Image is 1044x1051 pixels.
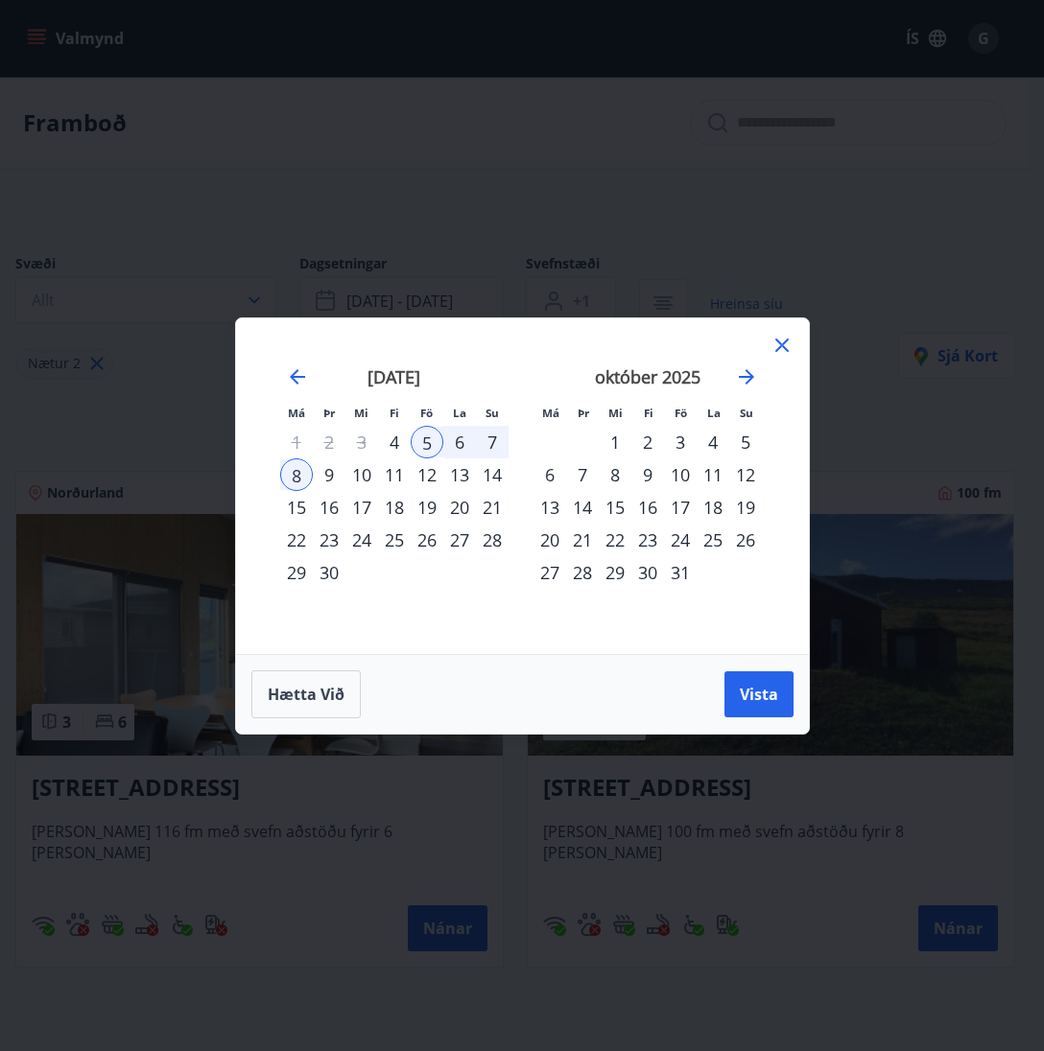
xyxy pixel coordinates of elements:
[313,491,345,524] div: 16
[313,491,345,524] td: Choose þriðjudagur, 16. september 2025 as your check-in date. It’s available.
[354,406,368,420] small: Mi
[280,426,313,458] td: Not available. mánudagur, 1. september 2025
[697,458,729,491] td: Choose laugardagur, 11. október 2025 as your check-in date. It’s available.
[599,524,631,556] td: Choose miðvikudagur, 22. október 2025 as your check-in date. It’s available.
[268,684,344,705] span: Hætta við
[631,524,664,556] td: Choose fimmtudagur, 23. október 2025 as your check-in date. It’s available.
[476,426,509,458] td: Selected. sunnudagur, 7. september 2025
[664,524,697,556] div: 24
[280,491,313,524] div: 15
[729,524,762,556] div: 26
[443,426,476,458] td: Selected. laugardagur, 6. september 2025
[476,426,509,458] div: 7
[390,406,399,420] small: Fi
[664,556,697,589] div: 31
[599,458,631,491] div: 8
[595,365,700,388] strong: október 2025
[486,406,499,420] small: Su
[729,524,762,556] td: Choose sunnudagur, 26. október 2025 as your check-in date. It’s available.
[378,491,411,524] td: Choose fimmtudagur, 18. september 2025 as your check-in date. It’s available.
[280,491,313,524] td: Choose mánudagur, 15. september 2025 as your check-in date. It’s available.
[566,556,599,589] td: Choose þriðjudagur, 28. október 2025 as your check-in date. It’s available.
[534,556,566,589] td: Choose mánudagur, 27. október 2025 as your check-in date. It’s available.
[443,524,476,556] div: 27
[664,524,697,556] td: Choose föstudagur, 24. október 2025 as your check-in date. It’s available.
[345,524,378,556] td: Choose miðvikudagur, 24. september 2025 as your check-in date. It’s available.
[280,458,313,491] td: Selected as end date. mánudagur, 8. september 2025
[443,524,476,556] td: Choose laugardagur, 27. september 2025 as your check-in date. It’s available.
[729,491,762,524] div: 19
[631,458,664,491] td: Choose fimmtudagur, 9. október 2025 as your check-in date. It’s available.
[280,556,313,589] div: 29
[313,556,345,589] td: Choose þriðjudagur, 30. september 2025 as your check-in date. It’s available.
[675,406,687,420] small: Fö
[697,426,729,458] td: Choose laugardagur, 4. október 2025 as your check-in date. It’s available.
[697,458,729,491] div: 11
[323,406,335,420] small: Þr
[697,524,729,556] td: Choose laugardagur, 25. október 2025 as your check-in date. It’s available.
[631,491,664,524] td: Choose fimmtudagur, 16. október 2025 as your check-in date. It’s available.
[697,524,729,556] div: 25
[566,458,599,491] div: 7
[740,406,753,420] small: Su
[599,491,631,524] div: 15
[368,365,420,388] strong: [DATE]
[345,426,378,458] td: Not available. miðvikudagur, 3. september 2025
[631,426,664,458] td: Choose fimmtudagur, 2. október 2025 as your check-in date. It’s available.
[664,426,697,458] td: Choose föstudagur, 3. október 2025 as your check-in date. It’s available.
[476,491,509,524] div: 21
[566,491,599,524] td: Choose þriðjudagur, 14. október 2025 as your check-in date. It’s available.
[280,556,313,589] td: Choose mánudagur, 29. september 2025 as your check-in date. It’s available.
[735,365,758,388] div: Move forward to switch to the next month.
[664,458,697,491] td: Choose föstudagur, 10. október 2025 as your check-in date. It’s available.
[534,524,566,556] div: 20
[599,524,631,556] div: 22
[578,406,589,420] small: Þr
[729,458,762,491] div: 12
[664,556,697,589] td: Choose föstudagur, 31. október 2025 as your check-in date. It’s available.
[631,524,664,556] div: 23
[534,556,566,589] div: 27
[476,524,509,556] div: 28
[443,426,476,458] div: 6
[566,556,599,589] div: 28
[411,491,443,524] div: 19
[729,491,762,524] td: Choose sunnudagur, 19. október 2025 as your check-in date. It’s available.
[729,426,762,458] div: 5
[599,491,631,524] td: Choose miðvikudagur, 15. október 2025 as your check-in date. It’s available.
[599,556,631,589] div: 29
[420,406,433,420] small: Fö
[644,406,653,420] small: Fi
[608,406,623,420] small: Mi
[664,458,697,491] div: 10
[378,426,411,458] td: Choose fimmtudagur, 4. september 2025 as your check-in date. It’s available.
[453,406,466,420] small: La
[599,426,631,458] div: 1
[378,458,411,491] td: Choose fimmtudagur, 11. september 2025 as your check-in date. It’s available.
[566,524,599,556] div: 21
[345,491,378,524] td: Choose miðvikudagur, 17. september 2025 as your check-in date. It’s available.
[313,458,345,491] div: 9
[443,458,476,491] div: 13
[534,458,566,491] td: Choose mánudagur, 6. október 2025 as your check-in date. It’s available.
[697,491,729,524] td: Choose laugardagur, 18. október 2025 as your check-in date. It’s available.
[345,458,378,491] td: Choose miðvikudagur, 10. september 2025 as your check-in date. It’s available.
[664,491,697,524] td: Choose föstudagur, 17. október 2025 as your check-in date. It’s available.
[259,341,786,631] div: Calendar
[288,406,305,420] small: Má
[280,524,313,556] td: Choose mánudagur, 22. september 2025 as your check-in date. It’s available.
[729,458,762,491] td: Choose sunnudagur, 12. október 2025 as your check-in date. It’s available.
[631,556,664,589] td: Choose fimmtudagur, 30. október 2025 as your check-in date. It’s available.
[631,491,664,524] div: 16
[411,426,443,458] td: Selected as start date. föstudagur, 5. september 2025
[566,524,599,556] td: Choose þriðjudagur, 21. október 2025 as your check-in date. It’s available.
[411,426,443,458] div: 5
[378,458,411,491] div: 11
[631,458,664,491] div: 9
[566,458,599,491] td: Choose þriðjudagur, 7. október 2025 as your check-in date. It’s available.
[378,491,411,524] div: 18
[664,426,697,458] div: 3
[707,406,721,420] small: La
[697,426,729,458] div: 4
[378,426,411,458] div: 4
